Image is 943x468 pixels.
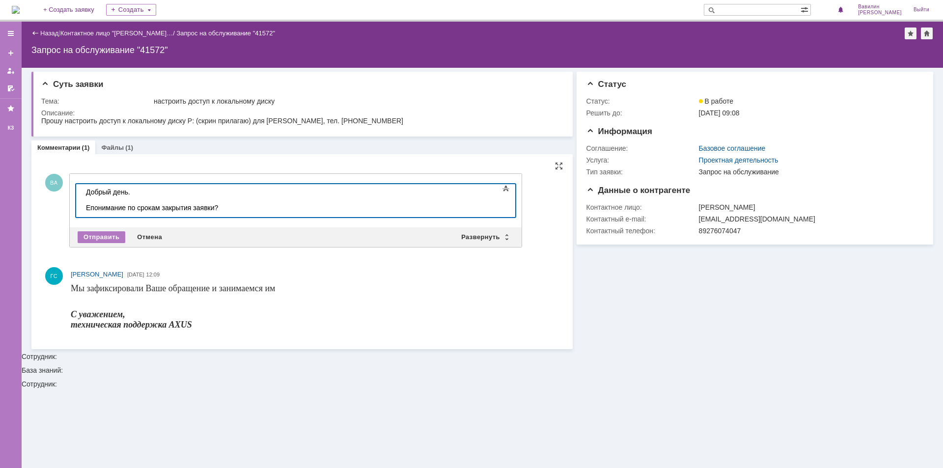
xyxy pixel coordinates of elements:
[586,186,691,195] span: Данные о контрагенте
[41,97,152,105] div: Тема:
[22,367,943,374] div: База знаний:
[82,144,90,151] div: (1)
[58,29,60,36] div: |
[12,6,20,14] img: logo
[905,28,916,39] div: Добавить в избранное
[41,80,103,89] span: Суть заявки
[699,144,766,152] a: Базовое соглашение
[699,203,918,211] div: [PERSON_NAME]
[555,162,563,170] div: На всю страницу
[12,6,20,14] a: Перейти на домашнюю страницу
[31,45,933,55] div: Запрос на обслуживание "41572"
[37,144,81,151] a: Комментарии
[699,168,918,176] div: Запрос на обслуживание
[60,29,173,37] a: Контактное лицо "[PERSON_NAME]…
[586,203,697,211] div: Контактное лицо:
[586,80,626,89] span: Статус
[125,144,133,151] div: (1)
[3,45,19,61] a: Создать заявку
[586,97,697,105] div: Статус:
[71,271,123,278] span: [PERSON_NAME]
[699,215,918,223] div: [EMAIL_ADDRESS][DOMAIN_NAME]
[699,156,778,164] a: Проектная деятельность
[106,4,156,16] div: Создать
[586,156,697,164] div: Услуга:
[101,144,124,151] a: Файлы
[586,144,697,152] div: Соглашение:
[858,10,902,16] span: [PERSON_NAME]
[699,97,733,105] span: В работе
[500,183,512,194] span: Показать панель инструментов
[40,29,58,37] a: Назад
[3,81,19,96] a: Мои согласования
[3,124,19,132] div: КЗ
[146,272,160,277] span: 12:09
[3,63,19,79] a: Мои заявки
[45,174,63,192] span: ВА
[22,381,943,387] div: Сотрудник:
[71,270,123,279] a: [PERSON_NAME]
[3,120,19,136] a: КЗ
[801,4,810,14] span: Расширенный поиск
[699,109,740,117] span: [DATE] 09:08
[586,227,697,235] div: Контактный телефон:
[60,29,177,37] div: /
[4,20,143,28] div: Епонимание по срокам закрытия заявки?
[858,4,902,10] span: Вавилин
[4,4,143,12] div: Добрый день.
[586,215,697,223] div: Контактный e-mail:
[586,127,652,136] span: Информация
[154,97,557,105] div: настроить доступ к локальному диску
[22,68,943,360] div: Сотрудник:
[41,109,559,117] div: Описание:
[586,168,697,176] div: Тип заявки:
[127,272,144,277] span: [DATE]
[586,109,697,117] div: Решить до:
[176,29,275,37] div: Запрос на обслуживание "41572"
[921,28,933,39] div: Сделать домашней страницей
[699,227,918,235] div: 89276074047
